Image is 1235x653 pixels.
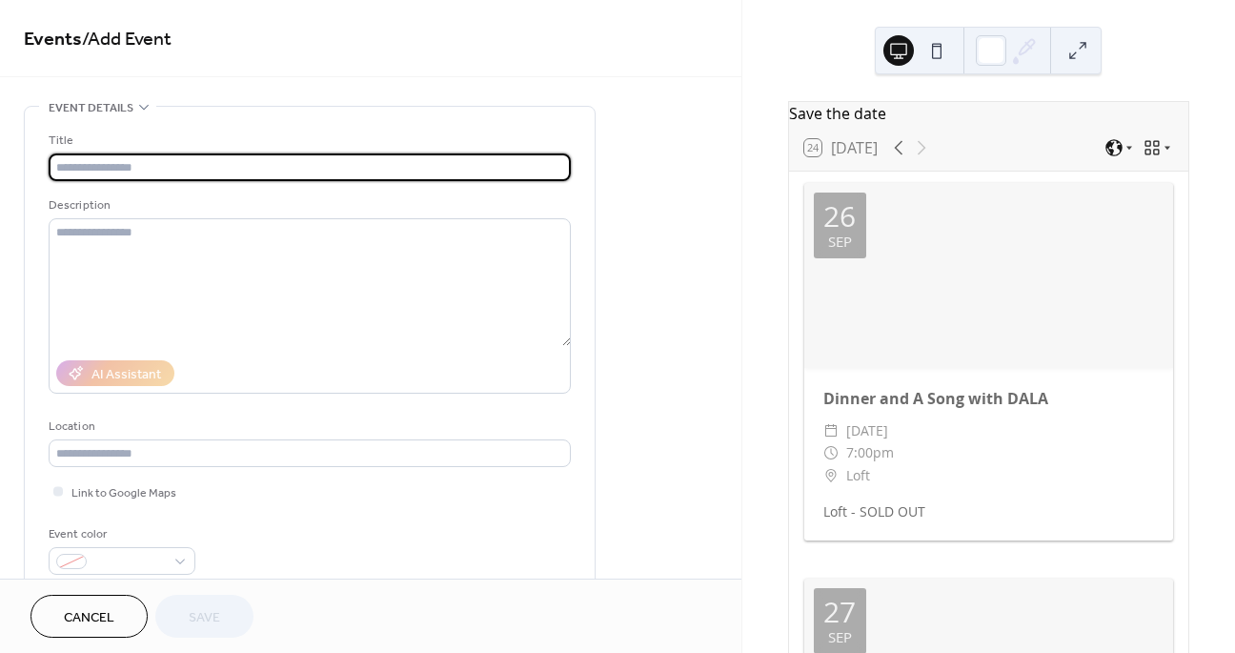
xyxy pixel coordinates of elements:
[804,501,1173,521] div: Loft - SOLD OUT
[823,419,839,442] div: ​
[846,441,894,464] span: 7:00pm
[789,102,1188,125] div: Save the date
[846,464,870,487] span: Loft
[82,21,172,58] span: / Add Event
[823,464,839,487] div: ​
[846,419,888,442] span: [DATE]
[49,195,567,215] div: Description
[49,524,192,544] div: Event color
[823,441,839,464] div: ​
[823,598,856,626] div: 27
[49,98,133,118] span: Event details
[24,21,82,58] a: Events
[64,608,114,628] span: Cancel
[804,387,1173,410] div: Dinner and A Song with DALA
[49,131,567,151] div: Title
[71,483,176,503] span: Link to Google Maps
[823,202,856,231] div: 26
[828,235,852,249] div: Sep
[49,417,567,437] div: Location
[828,630,852,644] div: Sep
[30,595,148,638] button: Cancel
